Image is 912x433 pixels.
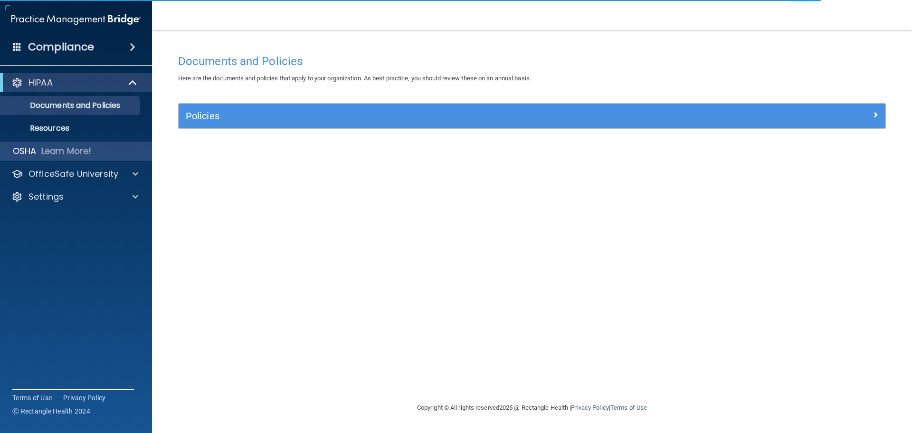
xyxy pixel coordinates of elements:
[28,40,94,54] h4: Compliance
[6,124,136,133] p: Resources
[41,145,92,157] p: Learn More!
[11,168,138,180] a: OfficeSafe University
[28,77,53,88] p: HIPAA
[186,108,878,124] a: Policies
[12,393,52,403] a: Terms of Use
[63,393,106,403] a: Privacy Policy
[571,404,608,411] a: Privacy Policy
[6,101,136,110] p: Documents and Policies
[178,55,886,67] h4: Documents and Policies
[178,75,531,82] span: Here are the documents and policies that apply to your organization. As best practice, you should...
[186,111,702,121] h5: Policies
[610,404,647,411] a: Terms of Use
[11,77,138,88] a: HIPAA
[12,406,90,416] span: Ⓒ Rectangle Health 2024
[359,393,705,423] div: Copyright © All rights reserved 2025 @ Rectangle Health | |
[28,191,64,202] p: Settings
[28,168,118,180] p: OfficeSafe University
[13,145,37,157] p: OSHA
[11,191,138,202] a: Settings
[11,10,141,29] img: PMB logo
